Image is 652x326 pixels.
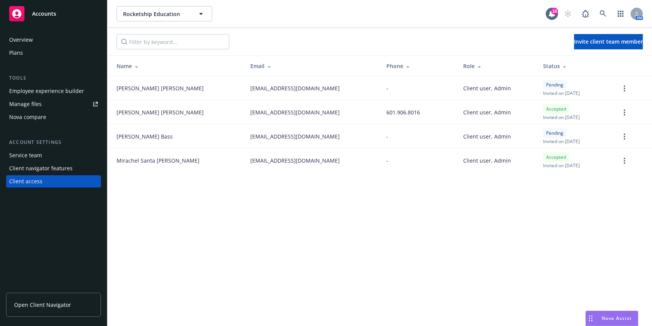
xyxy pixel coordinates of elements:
span: Client user, Admin [463,84,511,92]
a: Overview [6,34,101,46]
div: Employee experience builder [9,85,84,97]
span: Pending [546,81,563,88]
span: Rocketship Education [123,10,189,18]
div: Phone [386,62,451,70]
a: Search [595,6,611,21]
a: Service team [6,149,101,161]
button: Nova Assist [586,311,638,326]
div: Email [250,62,374,70]
button: Invite client team member [574,34,643,49]
span: [EMAIL_ADDRESS][DOMAIN_NAME] [250,132,340,140]
span: Pending [546,130,563,137]
span: - [386,132,388,140]
div: Drag to move [586,311,595,326]
span: [PERSON_NAME] [PERSON_NAME] [117,108,204,116]
span: - [386,156,388,165]
span: 601.906.8016 [386,108,420,116]
button: Rocketship Education [117,6,212,21]
span: Invited on [DATE] [543,138,580,145]
span: Invited on [DATE] [543,114,580,121]
div: Status [543,62,608,70]
span: Client user, Admin [463,156,511,165]
span: [PERSON_NAME] Bass [117,132,173,140]
span: Accepted [546,106,566,112]
div: Tools [6,74,101,82]
a: more [620,108,629,117]
div: Role [463,62,531,70]
span: Client user, Admin [463,108,511,116]
div: Overview [9,34,33,46]
div: Manage files [9,98,42,110]
span: Accepted [546,154,566,161]
span: [EMAIL_ADDRESS][DOMAIN_NAME] [250,84,340,92]
a: Switch app [613,6,628,21]
div: Plans [9,47,23,59]
span: Mirachel Santa [PERSON_NAME] [117,156,199,165]
a: Plans [6,47,101,59]
div: Account settings [6,139,101,146]
a: Nova compare [6,111,101,123]
div: Service team [9,149,42,161]
div: Nova compare [9,111,46,123]
span: Invited on [DATE] [543,90,580,96]
span: Accounts [32,11,56,17]
div: Client access [9,175,42,187]
a: Client access [6,175,101,187]
a: Employee experience builder [6,85,101,97]
a: Client navigator features [6,162,101,174]
a: Start snowing [560,6,576,21]
span: Nova Assist [602,315,632,321]
span: Invited on [DATE] [543,162,580,169]
span: Client user, Admin [463,132,511,140]
a: more [620,84,629,93]
span: [EMAIL_ADDRESS][DOMAIN_NAME] [250,156,340,165]
span: - [386,84,388,92]
span: Open Client Navigator [14,301,71,309]
div: Name [117,62,238,70]
a: Report a Bug [578,6,593,21]
span: [EMAIL_ADDRESS][DOMAIN_NAME] [250,108,340,116]
a: more [620,156,629,165]
span: [PERSON_NAME] [PERSON_NAME] [117,84,204,92]
a: Manage files [6,98,101,110]
a: more [620,132,629,141]
span: Invite client team member [574,38,643,45]
div: 18 [551,8,558,15]
input: Filter by keyword... [117,34,229,49]
a: Accounts [6,3,101,24]
div: Client navigator features [9,162,73,174]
